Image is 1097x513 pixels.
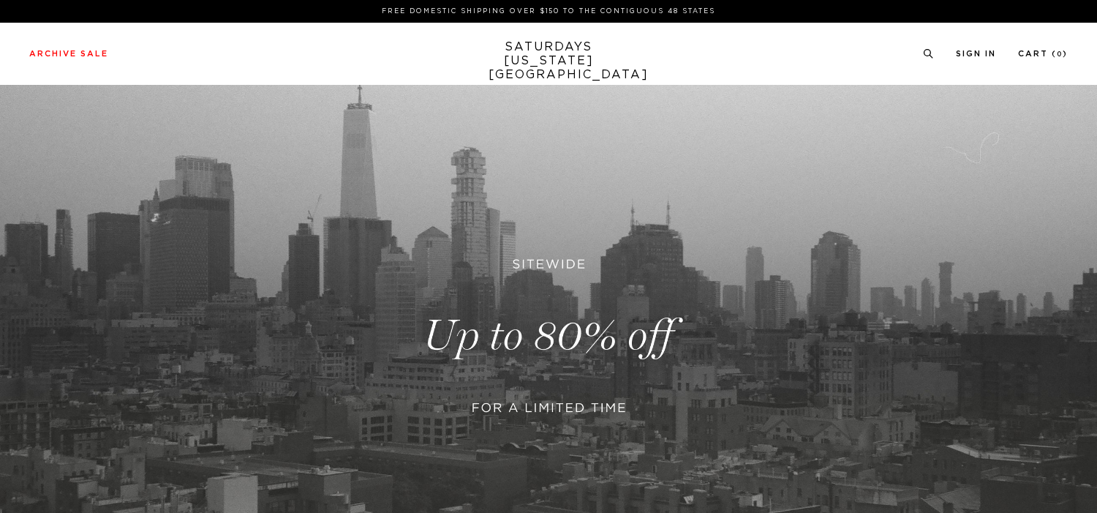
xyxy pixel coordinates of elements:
[1057,51,1063,58] small: 0
[29,50,108,58] a: Archive Sale
[35,6,1062,17] p: FREE DOMESTIC SHIPPING OVER $150 TO THE CONTIGUOUS 48 STATES
[956,50,996,58] a: Sign In
[1018,50,1068,58] a: Cart (0)
[489,40,609,82] a: SATURDAYS[US_STATE][GEOGRAPHIC_DATA]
